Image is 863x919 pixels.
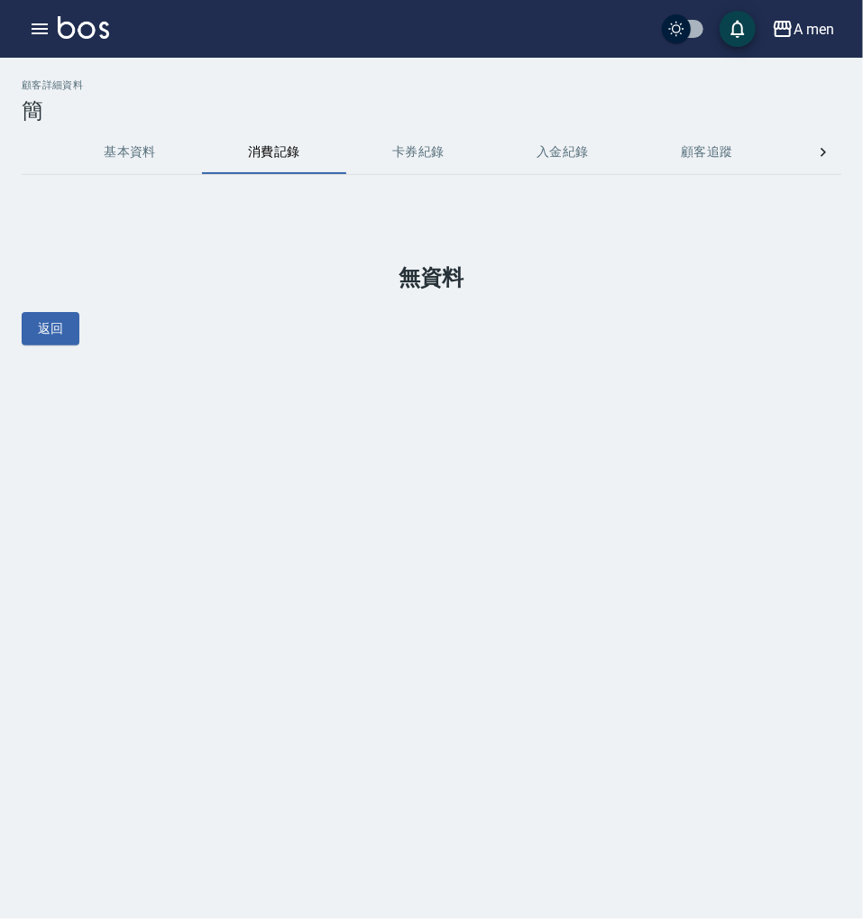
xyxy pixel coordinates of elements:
h3: 簡 [22,98,841,124]
button: 返回 [22,312,79,345]
div: A men [794,18,834,41]
h2: 顧客詳細資料 [22,79,841,91]
button: 基本資料 [58,131,202,174]
button: 卡券紀錄 [346,131,491,174]
button: A men [765,11,841,48]
img: Logo [58,16,109,39]
button: 入金紀錄 [491,131,635,174]
h1: 無資料 [22,265,841,290]
button: save [720,11,756,47]
button: 顧客追蹤 [635,131,779,174]
button: 消費記錄 [202,131,346,174]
